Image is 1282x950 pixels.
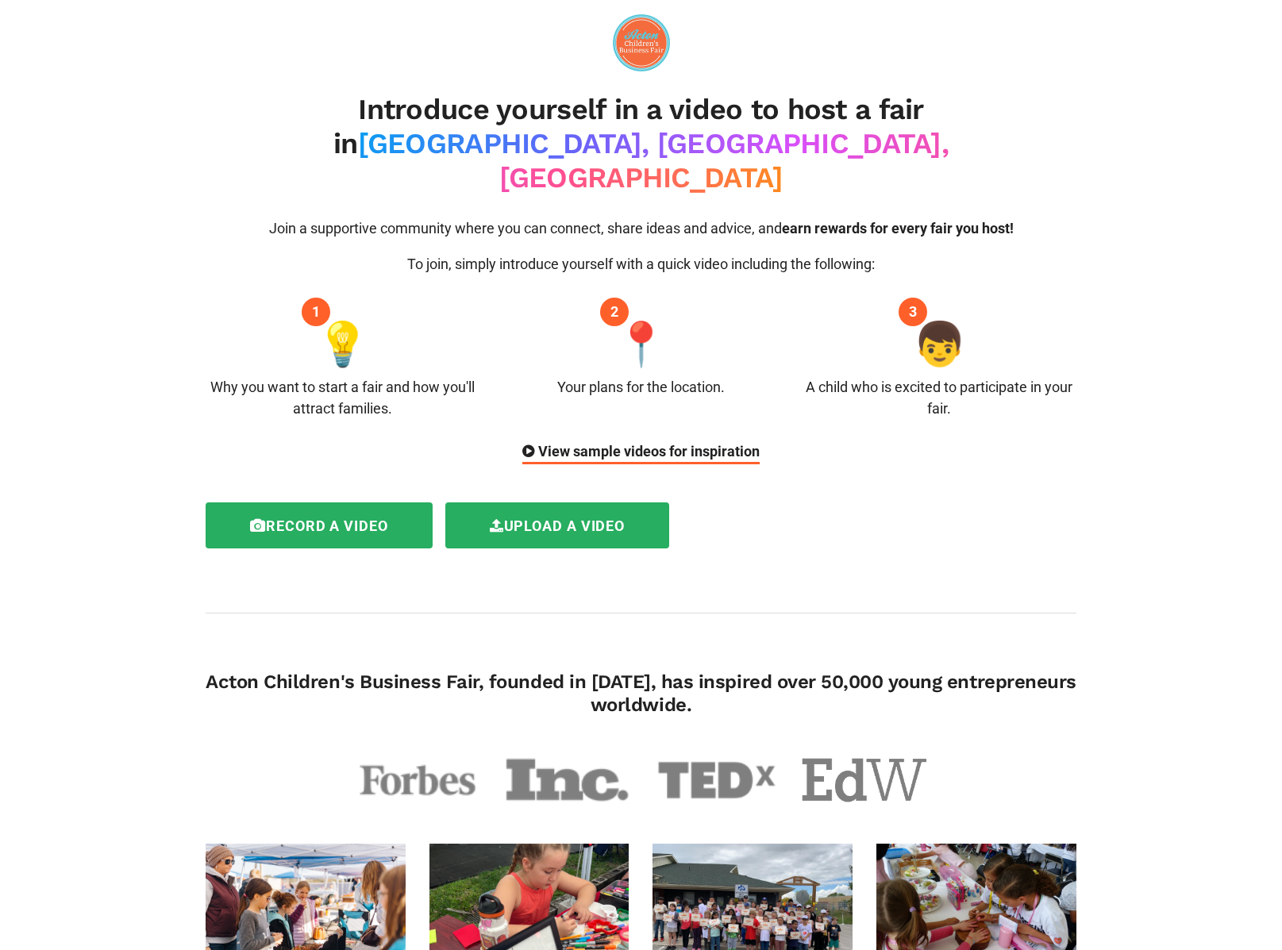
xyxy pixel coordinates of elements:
div: Why you want to start a fair and how you'll attract families. [206,376,480,419]
span: [GEOGRAPHIC_DATA], [GEOGRAPHIC_DATA], [GEOGRAPHIC_DATA] [358,127,949,194]
p: To join, simply introduce yourself with a quick video including the following: [206,253,1076,275]
div: 2 [600,298,629,326]
div: Your plans for the location. [557,376,725,398]
img: inc-ff44fbf6c2e08814d02e9de779f5dfa52292b9cd745a9c9ba490939733b0a811.png [504,755,629,805]
span: 💡 [316,312,369,376]
p: Join a supportive community where you can connect, share ideas and advice, and [206,217,1076,239]
label: Upload a video [445,502,670,548]
span: 👦 [913,312,966,376]
h4: Acton Children's Business Fair, founded in [DATE], has inspired over 50,000 young entrepreneurs w... [206,671,1076,716]
span: 📍 [614,312,668,376]
div: A child who is excited to participate in your fair. [802,376,1076,419]
h2: Introduce yourself in a video to host a fair in [206,93,1076,196]
div: View sample videos for inspiration [522,440,760,464]
img: tedx-13a865a45376fdabb197df72506254416b52198507f0d7e8a0b1bf7ecf255dd6.png [653,755,779,806]
div: 3 [899,298,927,326]
img: educationweek-b44e3a78a0cc50812acddf996c80439c68a45cffb8f3ee3cd50a8b6969dbcca9.png [802,758,927,802]
span: earn rewards for every fair you host! [782,220,1014,237]
label: Record a video [206,502,433,548]
img: logo-09e7f61fd0461591446672a45e28a4aa4e3f772ea81a4ddf9c7371a8bcc222a1.png [613,14,670,71]
img: forbes-fa5d64866bcb1cab5e5385ee4197b3af65bd4ce70a33c46b7494fa0b80b137fa.png [355,755,480,806]
div: 1 [302,298,330,326]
